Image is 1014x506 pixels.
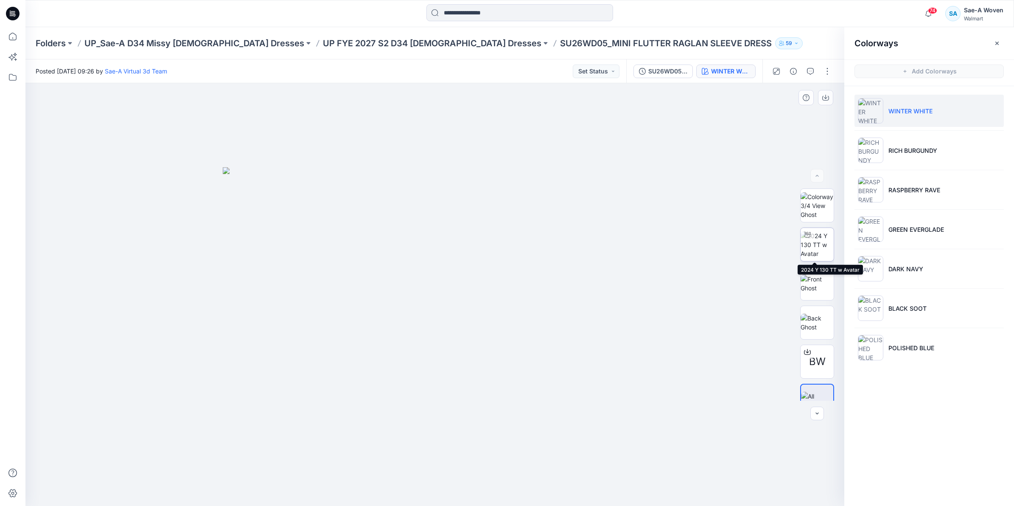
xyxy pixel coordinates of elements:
[888,304,927,313] p: BLACK SOOT
[858,216,883,242] img: GREEN EVERGLADE
[858,295,883,321] img: BLACK SOOT
[888,146,937,155] p: RICH BURGUNDY
[801,231,834,258] img: 2024 Y 130 TT w Avatar
[858,335,883,360] img: POLISHED BLUE
[801,392,833,410] img: All colorways
[84,37,304,49] a: UP_Sae-A D34 Missy [DEMOGRAPHIC_DATA] Dresses
[633,65,693,78] button: SU26WD05_REV1_Untied_Full Colorways
[786,39,792,48] p: 59
[928,7,937,14] span: 74
[801,275,834,292] img: Front Ghost
[648,67,687,76] div: SU26WD05_REV1_Untied_Full Colorways
[964,15,1003,22] div: Walmart
[854,38,898,48] h2: Colorways
[858,98,883,124] img: WINTER WHITE
[801,192,834,219] img: Colorway 3/4 View Ghost
[105,67,167,75] a: Sae-A Virtual 3d Team
[36,67,167,76] span: Posted [DATE] 09:26 by
[801,314,834,332] img: Back Ghost
[696,65,756,78] button: WINTER WHITE
[323,37,541,49] a: UP FYE 2027 S2 D34 [DEMOGRAPHIC_DATA] Dresses
[223,167,647,506] img: eyJhbGciOiJIUzI1NiIsImtpZCI6IjAiLCJzbHQiOiJzZXMiLCJ0eXAiOiJKV1QifQ.eyJkYXRhIjp7InR5cGUiOiJzdG9yYW...
[560,37,772,49] p: SU26WD05_MINI FLUTTER RAGLAN SLEEVE DRESS
[787,65,800,78] button: Details
[888,186,940,194] p: RASPBERRY RAVE
[964,5,1003,15] div: Sae-A Woven
[711,67,750,76] div: WINTER WHITE
[858,138,883,163] img: RICH BURGUNDY
[888,107,933,115] p: WINTER WHITE
[858,256,883,281] img: DARK NAVY
[888,264,923,273] p: DARK NAVY
[888,225,944,234] p: GREEN EVERGLADE
[858,177,883,202] img: RASPBERRY RAVE
[775,37,803,49] button: 59
[36,37,66,49] a: Folders
[809,354,826,369] span: BW
[888,343,934,352] p: POLISHED BLUE
[945,6,961,21] div: SA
